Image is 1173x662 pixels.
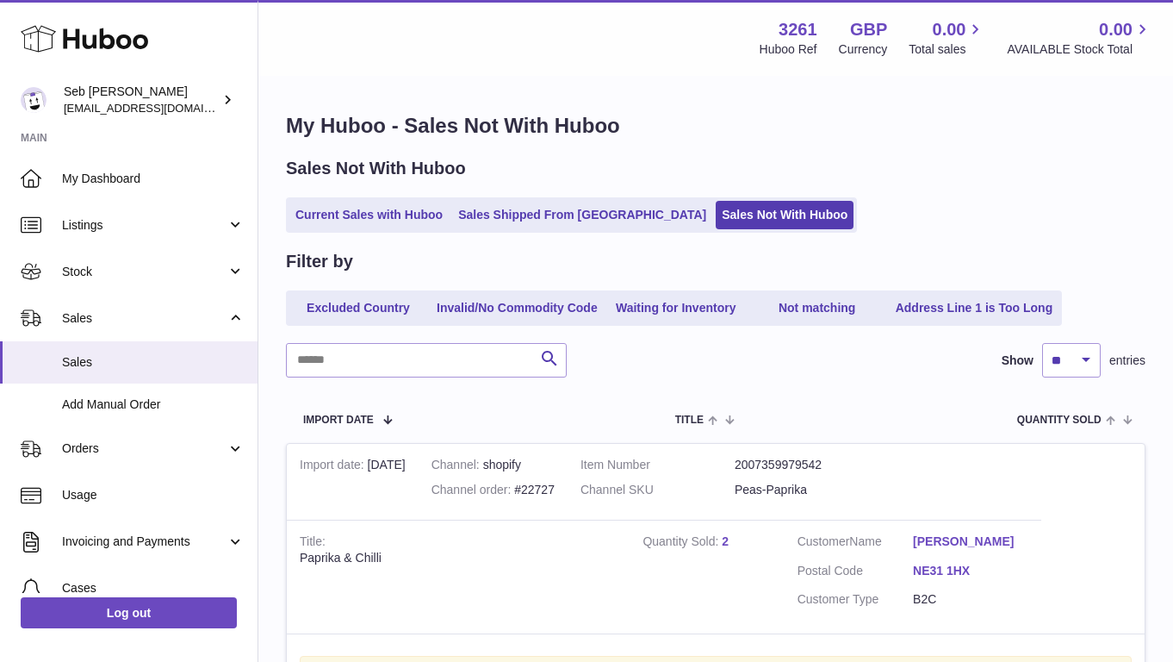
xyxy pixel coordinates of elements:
[798,534,850,548] span: Customer
[890,294,1059,322] a: Address Line 1 is Too Long
[289,201,449,229] a: Current Sales with Huboo
[300,550,617,566] div: Paprika & Chilli
[675,415,704,426] span: Title
[607,294,745,322] a: Waiting for Inventory
[431,457,555,473] div: shopify
[64,101,253,115] span: [EMAIL_ADDRESS][DOMAIN_NAME]
[913,563,1028,579] a: NE31 1HX
[933,18,966,41] span: 0.00
[300,534,326,553] strong: Title
[1109,353,1145,369] span: entries
[760,41,817,58] div: Huboo Ref
[431,294,604,322] a: Invalid/No Commodity Code
[913,534,1028,550] a: [PERSON_NAME]
[286,112,1145,140] h1: My Huboo - Sales Not With Huboo
[1002,353,1033,369] label: Show
[909,18,985,58] a: 0.00 Total sales
[580,457,735,473] dt: Item Number
[431,482,555,498] div: #22727
[289,294,427,322] a: Excluded Country
[580,482,735,498] dt: Channel SKU
[21,597,237,628] a: Log out
[62,397,245,413] span: Add Manual Order
[839,41,888,58] div: Currency
[735,457,889,473] dd: 2007359979542
[431,483,515,501] strong: Channel order
[798,563,913,584] dt: Postal Code
[62,171,245,187] span: My Dashboard
[62,217,227,234] span: Listings
[798,534,913,554] dt: Name
[62,440,227,457] span: Orders
[798,591,913,608] dt: Customer Type
[431,458,483,476] strong: Channel
[287,444,419,520] td: [DATE]
[748,294,886,322] a: Not matching
[62,264,227,280] span: Stock
[62,487,245,503] span: Usage
[62,310,227,327] span: Sales
[722,534,729,548] a: 2
[716,201,853,229] a: Sales Not With Huboo
[642,534,722,553] strong: Quantity Sold
[286,250,353,273] h2: Filter by
[735,482,889,498] dd: Peas-Paprika
[21,87,47,113] img: ecom@bravefoods.co.uk
[62,354,245,371] span: Sales
[62,580,245,596] span: Cases
[1099,18,1133,41] span: 0.00
[286,157,466,180] h2: Sales Not With Huboo
[779,18,817,41] strong: 3261
[1007,41,1152,58] span: AVAILABLE Stock Total
[64,84,219,116] div: Seb [PERSON_NAME]
[1017,415,1102,426] span: Quantity Sold
[1007,18,1152,58] a: 0.00 AVAILABLE Stock Total
[303,415,374,426] span: Import date
[913,591,1028,608] dd: B2C
[909,41,985,58] span: Total sales
[300,458,368,476] strong: Import date
[452,201,712,229] a: Sales Shipped From [GEOGRAPHIC_DATA]
[62,534,227,550] span: Invoicing and Payments
[850,18,887,41] strong: GBP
